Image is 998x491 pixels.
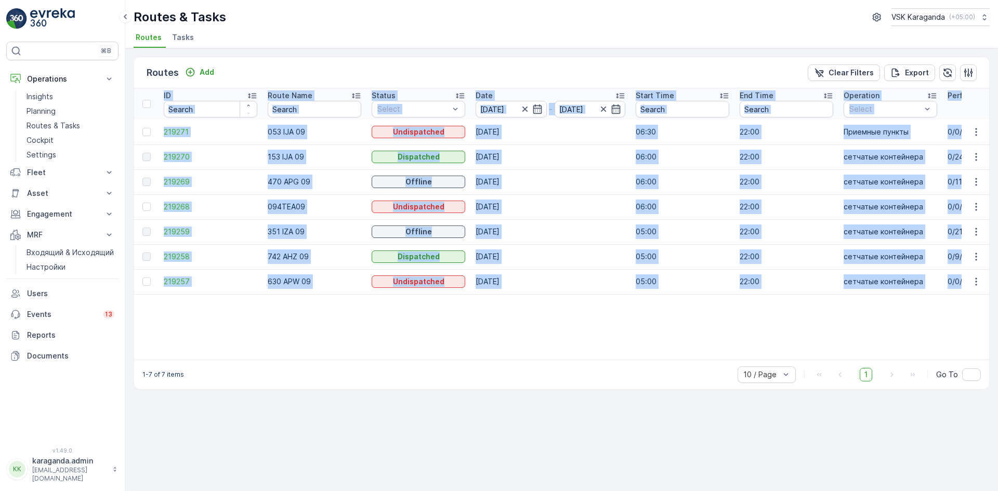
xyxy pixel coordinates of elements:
[470,120,631,144] td: [DATE]
[372,90,396,101] p: Status
[734,244,838,269] td: 22:00
[27,288,114,299] p: Users
[884,64,935,81] button: Export
[631,120,734,144] td: 06:30
[372,250,465,263] button: Dispatched
[838,219,942,244] td: сетчатыe контейнера
[262,144,366,169] td: 153 IJA 09
[860,368,872,381] span: 1
[27,150,56,160] p: Settings
[142,277,151,286] div: Toggle Row Selected
[27,121,80,131] p: Routes & Tasks
[476,90,493,101] p: Date
[30,8,75,29] img: logo_light-DOdMpM7g.png
[476,101,547,117] input: dd/mm/yyyy
[262,244,366,269] td: 742 AHZ 09
[734,144,838,169] td: 22:00
[262,219,366,244] td: 351 IZA 09
[636,90,674,101] p: Start Time
[6,204,119,224] button: Engagement
[838,144,942,169] td: сетчатыe контейнера
[838,169,942,194] td: сетчатыe контейнера
[164,202,257,212] a: 219268
[555,101,626,117] input: dd/mm/yyyy
[405,227,432,237] p: Offline
[470,144,631,169] td: [DATE]
[142,178,151,186] div: Toggle Row Selected
[808,64,880,81] button: Clear Filters
[838,269,942,294] td: сетчатыe контейнера
[377,104,449,114] p: Select
[631,144,734,169] td: 06:00
[27,309,97,320] p: Events
[142,370,184,379] p: 1-7 of 7 items
[22,148,119,162] a: Settings
[470,269,631,294] td: [DATE]
[105,310,112,319] p: 13
[393,127,444,137] p: Undispatched
[27,167,98,178] p: Fleet
[891,12,945,22] p: VSK Karaganda
[740,90,773,101] p: End Time
[22,89,119,104] a: Insights
[393,276,444,287] p: Undispatched
[631,269,734,294] td: 05:00
[268,90,312,101] p: Route Name
[22,245,119,260] a: Входящий & Исходящий
[6,162,119,183] button: Fleet
[32,456,107,466] p: karaganda.admin
[134,9,226,25] p: Routes & Tasks
[6,224,119,245] button: MRF
[164,276,257,287] span: 219257
[22,104,119,118] a: Planning
[164,90,171,101] p: ID
[164,227,257,237] a: 219259
[27,91,53,102] p: Insights
[393,202,444,212] p: Undispatched
[905,68,929,78] p: Export
[142,153,151,161] div: Toggle Row Selected
[27,330,114,340] p: Reports
[6,8,27,29] img: logo
[844,90,879,101] p: Operation
[398,152,440,162] p: Dispatched
[136,32,162,43] span: Routes
[949,13,975,21] p: ( +05:00 )
[838,120,942,144] td: Приемные пункты
[631,219,734,244] td: 05:00
[631,194,734,219] td: 06:00
[164,101,257,117] input: Search
[142,228,151,236] div: Toggle Row Selected
[22,260,119,274] a: Настройки
[405,177,432,187] p: Offline
[101,47,111,55] p: ⌘B
[948,90,994,101] p: Performance
[470,244,631,269] td: [DATE]
[849,104,921,114] p: Select
[181,66,218,78] button: Add
[164,152,257,162] a: 219270
[27,351,114,361] p: Documents
[6,304,119,325] a: Events13
[164,127,257,137] a: 219271
[27,247,114,258] p: Входящий & Исходящий
[262,194,366,219] td: 094TEA09
[27,135,54,145] p: Cockpit
[268,101,361,117] input: Search
[164,251,257,262] span: 219258
[734,269,838,294] td: 22:00
[172,32,194,43] span: Tasks
[372,151,465,163] button: Dispatched
[734,194,838,219] td: 22:00
[142,203,151,211] div: Toggle Row Selected
[27,106,56,116] p: Planning
[22,118,119,133] a: Routes & Tasks
[142,253,151,261] div: Toggle Row Selected
[470,219,631,244] td: [DATE]
[636,101,729,117] input: Search
[838,244,942,269] td: сетчатыe контейнера
[470,169,631,194] td: [DATE]
[22,133,119,148] a: Cockpit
